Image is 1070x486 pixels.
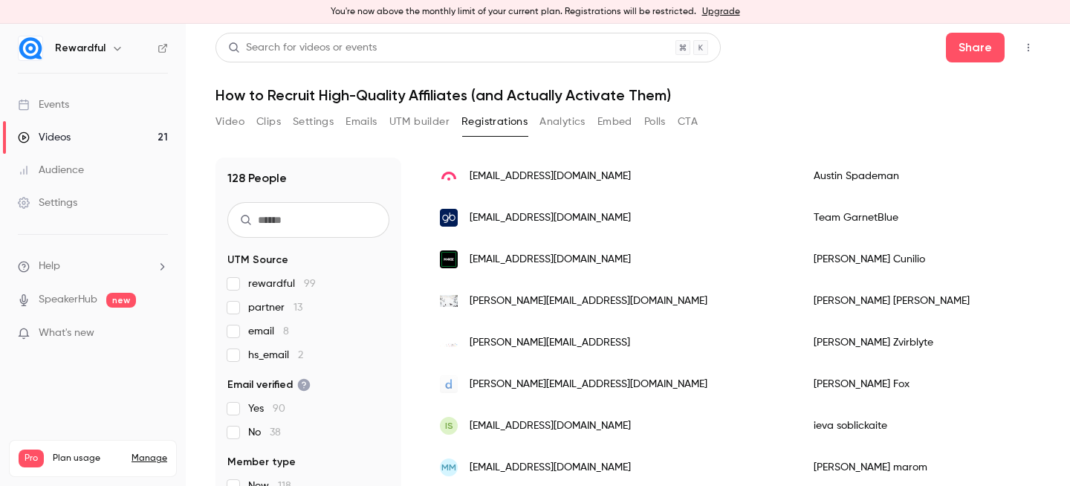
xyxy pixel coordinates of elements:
img: mergeworld.com [440,250,458,268]
div: Austin Spademan [799,155,1064,197]
div: [PERSON_NAME] [PERSON_NAME] [799,280,1064,322]
span: [PERSON_NAME][EMAIL_ADDRESS] [470,335,630,351]
div: [PERSON_NAME] Fox [799,363,1064,405]
span: [EMAIL_ADDRESS][DOMAIN_NAME] [470,418,631,434]
div: Events [18,97,69,112]
span: email [248,324,289,339]
span: 8 [283,326,289,337]
img: tryholo.ai [440,338,458,348]
span: [EMAIL_ADDRESS][DOMAIN_NAME] [470,210,631,226]
div: ieva soblickaite [799,405,1064,447]
span: 90 [273,404,285,414]
div: Videos [18,130,71,145]
span: [PERSON_NAME][EMAIL_ADDRESS][DOMAIN_NAME] [470,294,707,309]
button: Embed [597,110,632,134]
img: duetdisplay.com [440,375,458,393]
span: hs_email [248,348,303,363]
button: Polls [644,110,666,134]
div: Search for videos or events [228,40,377,56]
div: Team GarnetBlue [799,197,1064,239]
span: 2 [298,350,303,360]
h1: 128 People [227,169,287,187]
span: rewardful [248,276,316,291]
button: Emails [346,110,377,134]
span: Help [39,259,60,274]
span: [PERSON_NAME][EMAIL_ADDRESS][DOMAIN_NAME] [470,377,707,392]
span: [EMAIL_ADDRESS][DOMAIN_NAME] [470,169,631,184]
button: Share [946,33,1005,62]
span: 99 [304,279,316,289]
span: Plan usage [53,453,123,464]
h1: How to Recruit High-Quality Affiliates (and Actually Activate Them) [215,86,1040,104]
button: CTA [678,110,698,134]
a: Manage [132,453,167,464]
button: UTM builder [389,110,450,134]
span: 13 [294,302,302,313]
span: No [248,425,281,440]
img: getjerry.com [440,167,458,185]
span: Member type [227,455,296,470]
span: [EMAIL_ADDRESS][DOMAIN_NAME] [470,252,631,268]
button: Analytics [539,110,586,134]
img: influencerid.com [440,292,458,310]
a: Upgrade [702,6,740,18]
button: Settings [293,110,334,134]
li: help-dropdown-opener [18,259,168,274]
span: Pro [19,450,44,467]
div: Audience [18,163,84,178]
button: Registrations [461,110,528,134]
span: Yes [248,401,285,416]
button: Video [215,110,244,134]
span: new [106,293,136,308]
span: 38 [270,427,281,438]
span: Mm [441,461,456,474]
h6: Rewardful [55,41,106,56]
a: SpeakerHub [39,292,97,308]
span: partner [248,300,302,315]
span: UTM Source [227,253,288,268]
div: [PERSON_NAME] Cunilio [799,239,1064,280]
iframe: Noticeable Trigger [150,327,168,340]
span: is [445,419,453,432]
span: [EMAIL_ADDRESS][DOMAIN_NAME] [470,460,631,476]
div: [PERSON_NAME] Zvirblyte [799,322,1064,363]
img: Rewardful [19,36,42,60]
span: What's new [39,325,94,341]
div: Settings [18,195,77,210]
button: Top Bar Actions [1016,36,1040,59]
button: Clips [256,110,281,134]
img: garnetblue.co [440,209,458,227]
span: Email verified [227,378,311,392]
